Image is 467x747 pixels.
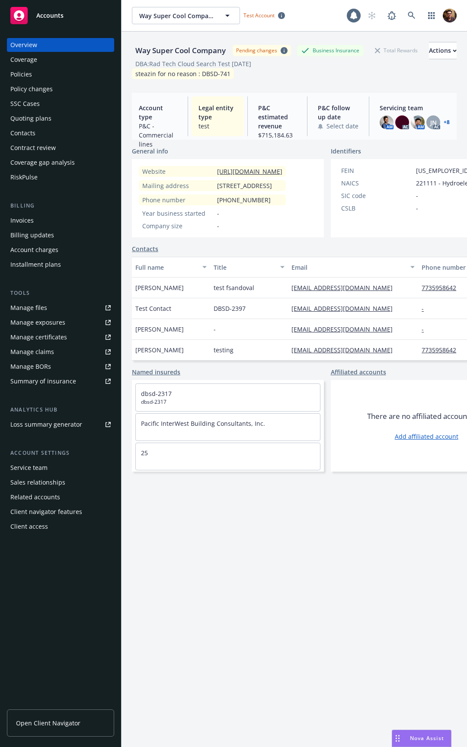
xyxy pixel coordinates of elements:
div: Related accounts [10,490,60,504]
span: Servicing team [380,103,450,112]
a: [URL][DOMAIN_NAME] [217,167,282,176]
div: Drag to move [392,730,403,747]
span: test fsandoval [214,283,254,292]
div: Policy changes [10,82,53,96]
button: Way Super Cool Company [132,7,240,24]
img: photo [443,9,457,22]
div: Manage certificates [10,330,67,344]
button: Email [288,257,418,278]
button: Actions [429,42,457,59]
a: RiskPulse [7,170,114,184]
div: Account settings [7,449,114,457]
div: Phone number [142,195,214,204]
div: NAICS [341,179,413,188]
div: Contract review [10,141,56,155]
div: Client access [10,520,48,533]
div: Pending changes [236,47,277,54]
a: Manage claims [7,345,114,359]
a: Client access [7,520,114,533]
span: test [198,121,237,131]
a: Loss summary generator [7,418,114,431]
a: Contract review [7,141,114,155]
div: Business Insurance [297,45,364,56]
div: Analytics hub [7,405,114,414]
span: P&C follow up date [318,103,358,121]
span: - [214,325,216,334]
div: Billing [7,201,114,210]
a: Installment plans [7,258,114,271]
a: Summary of insurance [7,374,114,388]
span: [PERSON_NAME] [135,345,184,354]
span: Identifiers [331,147,361,156]
div: steazin for no reason : DBSD-741 [132,68,234,79]
span: Way Super Cool Company [139,11,214,20]
span: Legal entity type [198,103,237,121]
img: photo [411,115,425,129]
a: +8 [444,120,450,125]
div: Client navigator features [10,505,82,519]
div: Manage exposures [10,316,65,329]
a: Pacific InterWest Building Consultants, Inc. [141,419,265,428]
span: - [217,221,219,230]
a: Accounts [7,3,114,28]
div: FEIN [341,166,413,175]
div: Manage files [10,301,47,315]
span: General info [132,147,168,156]
div: Mailing address [142,181,214,190]
a: [EMAIL_ADDRESS][DOMAIN_NAME] [291,304,400,313]
button: Title [210,257,288,278]
div: Company size [142,221,214,230]
span: dbsd-2317 [141,398,315,406]
div: Billing updates [10,228,54,242]
span: Test Account [240,11,288,20]
a: Coverage [7,53,114,67]
a: Manage certificates [7,330,114,344]
span: Nova Assist [410,734,444,742]
a: Start snowing [363,7,381,24]
a: Policies [7,67,114,81]
a: [EMAIL_ADDRESS][DOMAIN_NAME] [291,346,400,354]
div: SSC Cases [10,97,40,111]
div: Manage BORs [10,360,51,373]
a: 7735958642 [422,346,463,354]
img: photo [395,115,409,129]
span: JN [430,118,437,127]
span: P&C estimated revenue [258,103,297,131]
a: Manage BORs [7,360,114,373]
div: Summary of insurance [10,374,76,388]
a: Related accounts [7,490,114,504]
a: Contacts [132,244,158,253]
a: Billing updates [7,228,114,242]
div: Quoting plans [10,112,51,125]
a: [EMAIL_ADDRESS][DOMAIN_NAME] [291,284,400,292]
div: Full name [135,263,197,272]
a: Add affiliated account [395,432,458,441]
span: [STREET_ADDRESS] [217,181,272,190]
div: SIC code [341,191,413,200]
span: Test Account [243,12,275,19]
a: Coverage gap analysis [7,156,114,169]
span: [PERSON_NAME] [135,325,184,334]
a: Overview [7,38,114,52]
div: Policies [10,67,32,81]
span: Open Client Navigator [16,718,80,728]
a: Service team [7,461,114,475]
div: Overview [10,38,37,52]
div: Website [142,167,214,176]
span: - [416,204,418,213]
img: photo [380,115,393,129]
a: Affiliated accounts [331,367,386,377]
a: Switch app [423,7,440,24]
a: Policy changes [7,82,114,96]
div: Service team [10,461,48,475]
button: Nova Assist [392,730,451,747]
div: Total Rewards [371,45,422,56]
a: 7735958642 [422,284,463,292]
div: Installment plans [10,258,61,271]
a: - [422,325,431,333]
div: DBA: Rad Tech Cloud Search Test [DATE] [135,59,251,68]
span: Accounts [36,12,64,19]
span: DBSD-2397 [214,304,246,313]
span: $715,184.63 [258,131,297,140]
a: Manage exposures [7,316,114,329]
